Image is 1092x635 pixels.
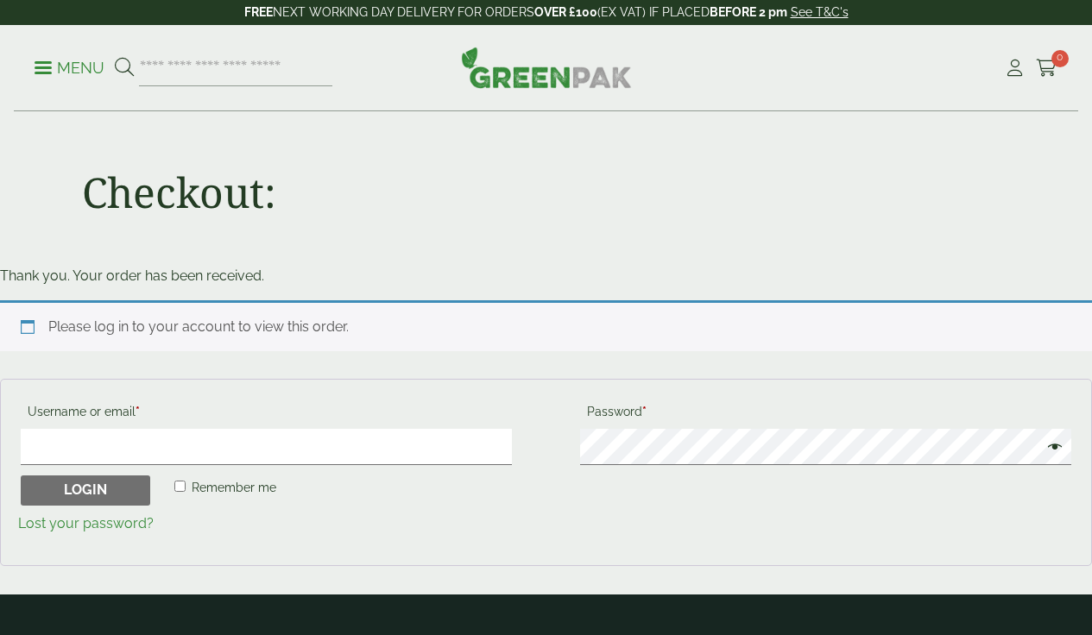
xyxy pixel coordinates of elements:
i: Cart [1036,60,1057,77]
strong: BEFORE 2 pm [710,5,787,19]
a: See T&C's [791,5,849,19]
label: Username or email [21,399,512,429]
label: Password [580,399,1071,429]
i: My Account [1004,60,1026,77]
a: 0 [1036,55,1057,81]
p: Menu [35,58,104,79]
span: 0 [1051,50,1069,67]
img: GreenPak Supplies [461,47,632,88]
a: Lost your password? [18,515,154,531]
a: Menu [35,58,104,75]
button: Login [21,475,150,506]
span: Remember me [192,481,276,494]
input: Remember me [174,481,186,492]
strong: FREE [244,5,273,19]
strong: OVER £100 [534,5,597,19]
h1: Checkout: [82,167,276,217]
